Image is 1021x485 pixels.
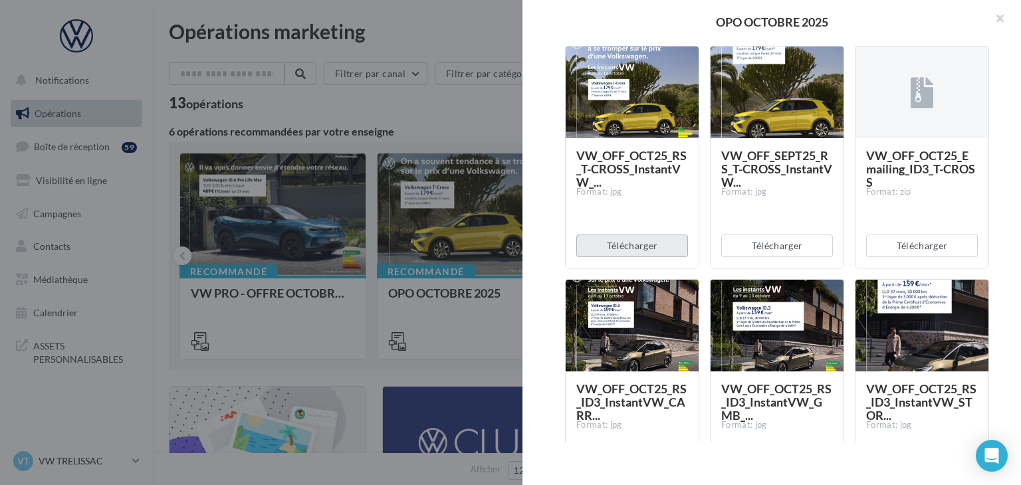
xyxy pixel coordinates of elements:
div: Open Intercom Messenger [976,440,1008,472]
span: VW_OFF_OCT25_RS_T-CROSS_InstantVW_... [576,148,687,189]
div: OPO OCTOBRE 2025 [544,16,1000,28]
div: Format: jpg [866,419,978,431]
button: Télécharger [721,235,833,257]
span: VW_OFF_OCT25_RS_ID3_InstantVW_STOR... [866,381,976,423]
span: VW_OFF_OCT25_RS_ID3_InstantVW_GMB_... [721,381,832,423]
button: Télécharger [866,235,978,257]
button: Télécharger [576,235,688,257]
span: VW_OFF_OCT25_Emailing_ID3_T-CROSS [866,148,975,189]
div: Format: jpg [576,186,688,198]
span: VW_OFF_OCT25_RS_ID3_InstantVW_CARR... [576,381,687,423]
div: Format: jpg [721,419,833,431]
div: Format: zip [866,186,978,198]
span: VW_OFF_SEPT25_RS_T-CROSS_InstantVW... [721,148,832,189]
div: Format: jpg [576,419,688,431]
div: Format: jpg [721,186,833,198]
